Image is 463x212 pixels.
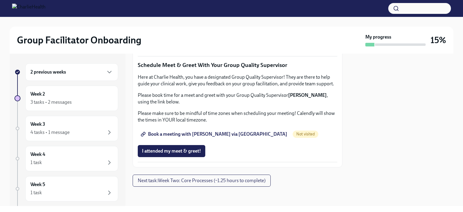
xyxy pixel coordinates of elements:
[14,146,118,171] a: Week 41 task
[30,69,66,75] h6: 2 previous weeks
[17,34,141,46] h2: Group Facilitator Onboarding
[14,116,118,141] a: Week 34 tasks • 1 message
[293,132,318,136] span: Not visited
[30,99,72,106] div: 3 tasks • 2 messages
[138,61,337,69] p: Schedule Meet & Greet With Your Group Quality Supervisor
[138,110,337,123] p: Please make sure to be mindful of time zones when scheduling your meeting! Calendly will show the...
[430,35,446,46] h3: 15%
[30,129,70,136] div: 4 tasks • 1 message
[30,151,45,158] h6: Week 4
[30,159,42,166] div: 1 task
[138,145,205,157] button: I attended my meet & greet!
[365,34,391,40] strong: My progress
[30,189,42,196] div: 1 task
[25,63,118,81] div: 2 previous weeks
[30,121,45,128] h6: Week 3
[138,128,291,140] a: Book a meeting with [PERSON_NAME] via [GEOGRAPHIC_DATA]
[138,92,337,105] p: Please book time for a meet and greet with your Group Quality Supervisor , using the link below.
[14,176,118,201] a: Week 51 task
[133,175,271,187] button: Next task:Week Two: Core Processes (~1.25 hours to complete)
[142,131,287,137] span: Book a meeting with [PERSON_NAME] via [GEOGRAPHIC_DATA]
[30,91,45,97] h6: Week 2
[288,92,327,98] strong: [PERSON_NAME]
[12,4,46,13] img: CharlieHealth
[30,181,45,188] h6: Week 5
[14,86,118,111] a: Week 23 tasks • 2 messages
[138,74,337,87] p: Here at Charlie Health, you have a designated Group Quality Supervisor! They are there to help gu...
[142,148,201,154] span: I attended my meet & greet!
[138,178,266,184] span: Next task : Week Two: Core Processes (~1.25 hours to complete)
